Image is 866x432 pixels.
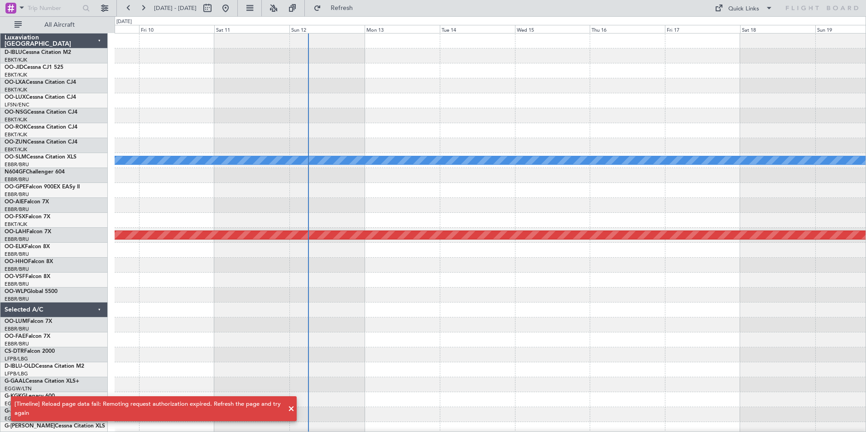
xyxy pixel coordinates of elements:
a: EBBR/BRU [5,176,29,183]
a: OO-SLMCessna Citation XLS [5,154,77,160]
a: OO-LUXCessna Citation CJ4 [5,95,76,100]
a: OO-VSFFalcon 8X [5,274,50,279]
span: G-GAAL [5,379,25,384]
div: [DATE] [116,18,132,26]
span: OO-LUM [5,319,27,324]
div: Sat 11 [214,25,289,33]
div: Quick Links [728,5,759,14]
a: EBKT/KJK [5,131,27,138]
div: Wed 15 [515,25,590,33]
a: EBKT/KJK [5,116,27,123]
span: N604GF [5,169,26,175]
a: OO-WLPGlobal 5500 [5,289,58,294]
a: EBBR/BRU [5,236,29,243]
span: OO-ELK [5,244,25,250]
span: CS-DTR [5,349,24,354]
a: EBBR/BRU [5,341,29,347]
a: D-IBLU-OLDCessna Citation M2 [5,364,84,369]
input: Trip Number [28,1,80,15]
div: Sat 18 [740,25,815,33]
a: OO-LAHFalcon 7X [5,229,51,235]
span: OO-WLP [5,289,27,294]
a: OO-GPEFalcon 900EX EASy II [5,184,80,190]
a: G-GAALCessna Citation XLS+ [5,379,79,384]
span: OO-FAE [5,334,25,339]
a: OO-LUMFalcon 7X [5,319,52,324]
span: D-IBLU-OLD [5,364,35,369]
a: OO-ZUNCessna Citation CJ4 [5,139,77,145]
a: OO-ROKCessna Citation CJ4 [5,125,77,130]
a: EBBR/BRU [5,251,29,258]
span: OO-ZUN [5,139,27,145]
span: OO-LXA [5,80,26,85]
span: OO-GPE [5,184,26,190]
span: OO-SLM [5,154,26,160]
a: EBKT/KJK [5,72,27,78]
span: All Aircraft [24,22,96,28]
div: [Timeline] Reload page data fail: Remoting request authorization expired. Refresh the page and tr... [14,400,283,418]
div: Mon 13 [365,25,440,33]
button: All Aircraft [10,18,98,32]
a: EBBR/BRU [5,266,29,273]
a: EBBR/BRU [5,161,29,168]
span: OO-LAH [5,229,26,235]
div: Tue 14 [440,25,515,33]
span: Refresh [323,5,361,11]
div: Fri 10 [139,25,214,33]
a: LFSN/ENC [5,101,29,108]
span: OO-NSG [5,110,27,115]
a: D-IBLUCessna Citation M2 [5,50,71,55]
a: OO-FSXFalcon 7X [5,214,50,220]
a: EBBR/BRU [5,206,29,213]
a: OO-JIDCessna CJ1 525 [5,65,63,70]
a: EBBR/BRU [5,281,29,288]
a: EBKT/KJK [5,146,27,153]
span: OO-LUX [5,95,26,100]
span: OO-VSF [5,274,25,279]
span: OO-ROK [5,125,27,130]
a: EBKT/KJK [5,221,27,228]
a: OO-LXACessna Citation CJ4 [5,80,76,85]
a: OO-AIEFalcon 7X [5,199,49,205]
a: EBKT/KJK [5,86,27,93]
div: Sun 12 [289,25,365,33]
span: D-IBLU [5,50,22,55]
a: N604GFChallenger 604 [5,169,65,175]
a: EBKT/KJK [5,57,27,63]
a: OO-NSGCessna Citation CJ4 [5,110,77,115]
a: OO-FAEFalcon 7X [5,334,50,339]
div: Thu 16 [590,25,665,33]
span: OO-AIE [5,199,24,205]
a: EBBR/BRU [5,296,29,302]
span: OO-JID [5,65,24,70]
span: OO-FSX [5,214,25,220]
span: OO-HHO [5,259,28,264]
div: Fri 17 [665,25,740,33]
a: LFPB/LBG [5,370,28,377]
a: OO-HHOFalcon 8X [5,259,53,264]
span: [DATE] - [DATE] [154,4,197,12]
a: EBBR/BRU [5,326,29,332]
button: Quick Links [710,1,777,15]
a: LFPB/LBG [5,355,28,362]
button: Refresh [309,1,364,15]
a: EBBR/BRU [5,191,29,198]
a: CS-DTRFalcon 2000 [5,349,55,354]
a: OO-ELKFalcon 8X [5,244,50,250]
